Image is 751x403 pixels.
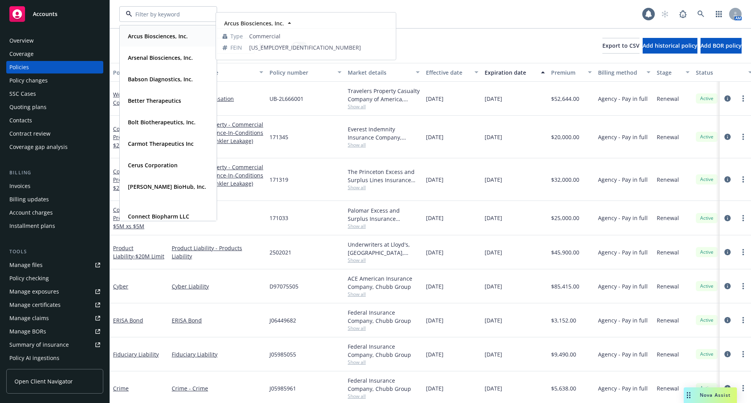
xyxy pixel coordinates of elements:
[9,352,59,364] div: Policy AI ingestions
[598,95,648,103] span: Agency - Pay in full
[269,350,296,358] span: J05985055
[9,325,46,338] div: Manage BORs
[128,32,188,40] strong: Arcus Biosciences, Inc.
[485,350,502,358] span: [DATE]
[9,339,69,351] div: Summary of insurance
[6,88,103,100] a: SSC Cases
[426,133,444,141] span: [DATE]
[426,350,444,358] span: [DATE]
[6,220,103,232] a: Installment plans
[348,342,420,359] div: Federal Insurance Company, Chubb Group
[738,315,748,325] a: more
[348,223,420,229] span: Show all
[348,291,420,297] span: Show all
[6,285,103,298] a: Manage exposures
[6,272,103,285] a: Policy checking
[696,68,744,77] div: Status
[6,169,103,177] div: Billing
[348,103,420,110] span: Show all
[9,74,48,87] div: Policy changes
[423,63,482,82] button: Effective date
[172,282,263,290] a: Cyber Liability
[657,350,679,358] span: Renewal
[169,63,266,82] button: Lines of coverage
[6,101,103,113] a: Quoting plans
[723,281,732,291] a: circleInformation
[485,214,502,222] span: [DATE]
[132,10,201,18] input: Filter by keyword
[657,282,679,290] span: Renewal
[172,120,263,153] a: Commercial Property - Commercial Property - Difference-In-Conditions (Earthquake Sprinkler Leakag...
[699,215,715,222] span: Active
[113,125,158,149] a: Commercial Property
[598,350,648,358] span: Agency - Pay in full
[723,315,732,325] a: circleInformation
[269,282,298,290] span: D97075505
[269,248,291,256] span: 2502021
[230,43,242,52] span: FEIN
[348,308,420,325] div: Federal Insurance Company, Chubb Group
[684,387,737,403] button: Nova Assist
[426,316,444,324] span: [DATE]
[6,74,103,87] a: Policy changes
[598,282,648,290] span: Agency - Pay in full
[426,384,444,392] span: [DATE]
[684,387,694,403] div: Drag to move
[269,133,288,141] span: 171345
[657,6,673,22] a: Start snowing
[348,240,420,257] div: Underwriters at Lloyd's, [GEOGRAPHIC_DATA], [PERSON_NAME] of London, CRC Group
[9,206,53,219] div: Account charges
[723,132,732,141] a: circleInformation
[269,95,304,103] span: UB-2L666001
[485,133,502,141] span: [DATE]
[551,282,579,290] span: $85,415.00
[598,316,648,324] span: Agency - Pay in full
[9,299,61,311] div: Manage certificates
[711,6,727,22] a: Switch app
[269,214,288,222] span: 171033
[9,48,34,60] div: Coverage
[551,384,576,392] span: $5,638.00
[551,350,576,358] span: $9,490.00
[113,68,157,77] div: Policy details
[113,91,151,106] a: Workers' Compensation
[699,317,715,324] span: Active
[6,141,103,153] a: Coverage gap analysis
[6,48,103,60] a: Coverage
[172,316,263,324] a: ERISA Bond
[113,385,129,392] a: Crime
[598,133,648,141] span: Agency - Pay in full
[699,133,715,140] span: Active
[551,214,579,222] span: $25,000.00
[113,176,158,192] span: - Excess - $20M xs $10M
[723,383,732,393] a: circleInformation
[128,97,181,104] strong: Better Therapeutics
[551,95,579,103] span: $52,644.00
[348,68,411,77] div: Market details
[426,176,444,184] span: [DATE]
[738,132,748,141] a: more
[738,349,748,359] a: more
[6,339,103,351] a: Summary of insurance
[6,180,103,192] a: Invoices
[657,176,679,184] span: Renewal
[6,259,103,271] a: Manage files
[9,34,34,47] div: Overview
[6,248,103,256] div: Tools
[723,94,732,103] a: circleInformation
[643,42,697,49] span: Add historical policy
[657,68,681,77] div: Stage
[6,299,103,311] a: Manage certificates
[6,193,103,206] a: Billing updates
[657,133,679,141] span: Renewal
[723,175,732,184] a: circleInformation
[9,141,68,153] div: Coverage gap analysis
[598,176,648,184] span: Agency - Pay in full
[723,247,732,257] a: circleInformation
[9,88,36,100] div: SSC Cases
[699,283,715,290] span: Active
[551,316,576,324] span: $3,152.00
[230,32,243,40] span: Type
[6,312,103,324] a: Manage claims
[485,316,502,324] span: [DATE]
